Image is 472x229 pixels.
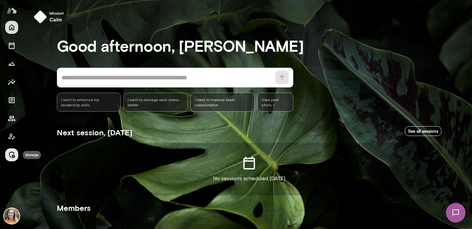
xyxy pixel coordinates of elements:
img: mindset [34,10,47,23]
button: Growth Plan [5,57,18,70]
span: I want to enhance my leadership skills [61,97,117,107]
div: I want to enhance my leadership skills [57,93,121,112]
p: No sessions scheduled [DATE] [213,175,285,182]
button: Sessions [5,39,18,52]
img: Mento [6,4,17,17]
button: Manage [5,148,18,161]
h5: Members [57,203,441,213]
span: I want to improve team collaboration [195,97,250,107]
button: Home [5,21,18,34]
div: I want to improve team collaboration [190,93,255,112]
button: Insights [5,75,18,88]
button: Documents [5,94,18,107]
a: See all sessions [405,126,441,136]
span: Mindset [49,10,64,16]
span: View past chats -> [257,93,293,112]
button: Mindsetcalm [31,8,69,26]
h5: Next session, [DATE] [57,127,132,138]
div: I want to manage work stress better [123,93,188,112]
h3: Good afternoon, [PERSON_NAME] [57,36,441,55]
button: Client app [5,130,18,143]
img: Carrie Kelly [4,208,19,224]
span: I want to manage work stress better [128,97,184,107]
h6: calm [49,16,64,23]
div: Manage [23,151,41,159]
button: Members [5,112,18,125]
